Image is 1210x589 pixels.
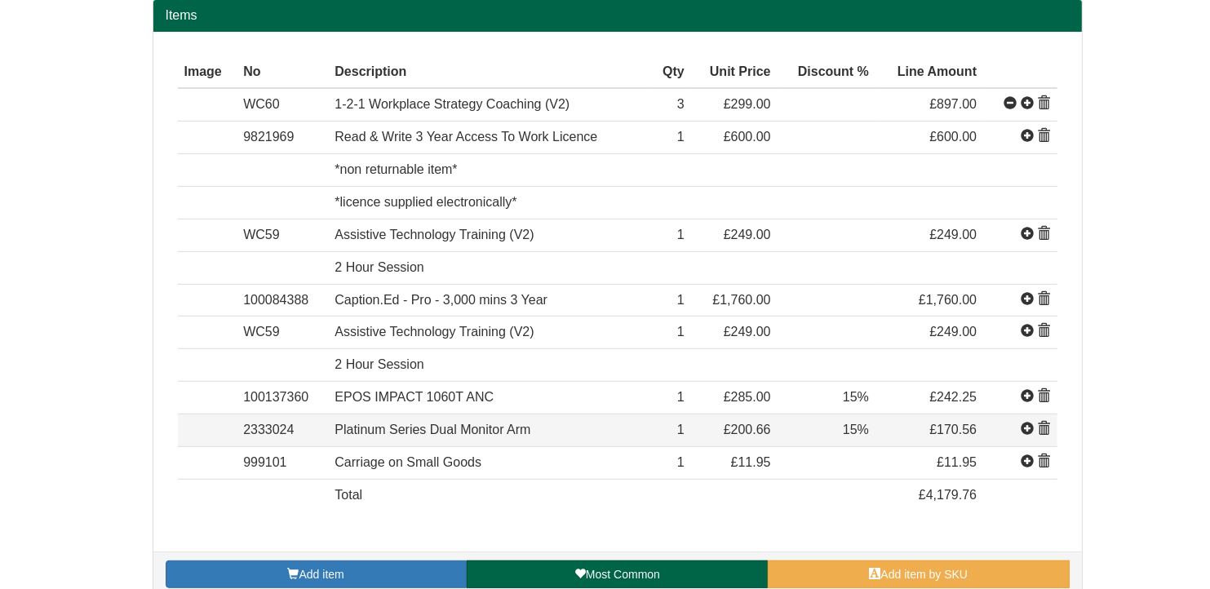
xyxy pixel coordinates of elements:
[335,195,516,209] span: *licence supplied electronically*
[919,488,977,502] span: £4,179.76
[328,479,650,511] td: Total
[299,568,344,581] span: Add item
[677,228,685,241] span: 1
[335,260,423,274] span: 2 Hour Session
[724,390,771,404] span: £285.00
[929,130,977,144] span: £600.00
[237,382,328,414] td: 100137360
[843,390,869,404] span: 15%
[237,219,328,251] td: WC59
[929,325,977,339] span: £249.00
[724,130,771,144] span: £600.00
[335,423,530,436] span: Platinum Series Dual Monitor Arm
[929,97,977,111] span: £897.00
[724,97,771,111] span: £299.00
[778,56,875,89] th: Discount %
[677,97,685,111] span: 3
[335,357,423,371] span: 2 Hour Session
[237,284,328,317] td: 100084388
[724,325,771,339] span: £249.00
[335,455,481,469] span: Carriage on Small Goods
[178,56,237,89] th: Image
[335,390,494,404] span: EPOS IMPACT 1060T ANC
[335,162,457,176] span: *non returnable item*
[237,414,328,446] td: 2333024
[586,568,660,581] span: Most Common
[335,228,534,241] span: Assistive Technology Training (V2)
[724,423,771,436] span: £200.66
[919,293,977,307] span: £1,760.00
[691,56,778,89] th: Unit Price
[166,8,1070,23] h2: Items
[237,122,328,154] td: 9821969
[929,423,977,436] span: £170.56
[237,56,328,89] th: No
[335,293,547,307] span: Caption.Ed - Pro - 3,000 mins 3 Year
[237,317,328,349] td: WC59
[724,228,771,241] span: £249.00
[237,446,328,479] td: 999101
[843,423,869,436] span: 15%
[335,97,570,111] span: 1-2-1 Workplace Strategy Coaching (V2)
[237,88,328,121] td: WC60
[677,130,685,144] span: 1
[650,56,691,89] th: Qty
[731,455,771,469] span: £11.95
[881,568,968,581] span: Add item by SKU
[937,455,977,469] span: £11.95
[929,228,977,241] span: £249.00
[929,390,977,404] span: £242.25
[677,455,685,469] span: 1
[677,390,685,404] span: 1
[335,130,597,144] span: Read & Write 3 Year Access To Work Licence
[677,325,685,339] span: 1
[875,56,983,89] th: Line Amount
[328,56,650,89] th: Description
[677,293,685,307] span: 1
[335,325,534,339] span: Assistive Technology Training (V2)
[712,293,770,307] span: £1,760.00
[677,423,685,436] span: 1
